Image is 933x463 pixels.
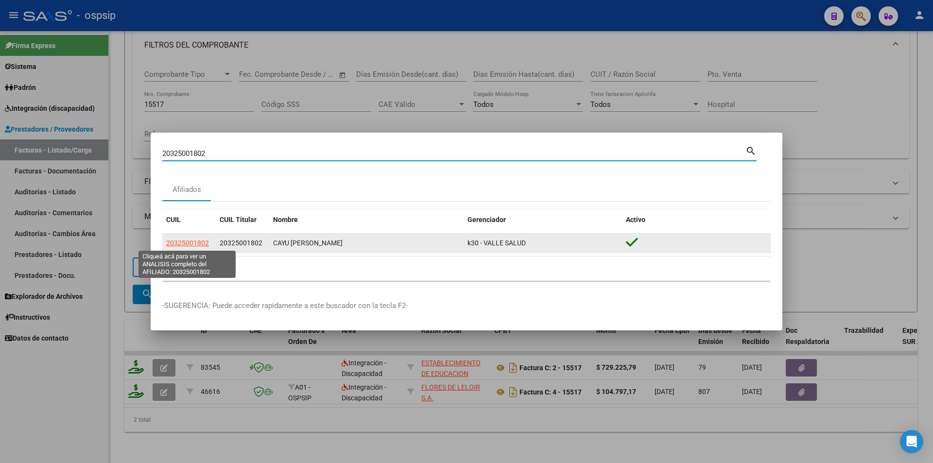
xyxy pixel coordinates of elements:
datatable-header-cell: CUIL Titular [216,209,269,230]
div: CAYU [PERSON_NAME] [273,238,460,249]
p: -SUGERENCIA: Puede acceder rapidamente a este buscador con la tecla F2- [162,300,771,311]
div: Afiliados [173,184,201,195]
datatable-header-cell: CUIL [162,209,216,230]
span: k30 - VALLE SALUD [467,239,526,247]
span: 20325001802 [220,239,262,247]
span: CUIL [166,216,181,223]
mat-icon: search [745,144,757,156]
span: Gerenciador [467,216,506,223]
datatable-header-cell: Nombre [269,209,464,230]
span: 20325001802 [166,239,209,247]
datatable-header-cell: Gerenciador [464,209,622,230]
span: Nombre [273,216,298,223]
span: Activo [626,216,645,223]
span: CUIL Titular [220,216,257,223]
div: Open Intercom Messenger [900,430,923,453]
div: 1 total [162,257,771,281]
datatable-header-cell: Activo [622,209,771,230]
